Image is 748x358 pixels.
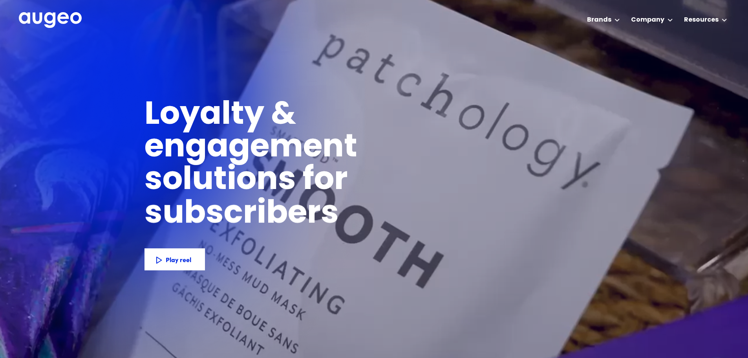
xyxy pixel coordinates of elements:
img: Augeo's full logo in white. [19,12,82,28]
div: Resources [684,15,719,25]
a: home [19,12,82,29]
h1: subscribers [144,198,339,231]
a: Play reel [144,248,205,270]
h1: Loyalty & engagement solutions for [144,99,484,197]
div: Company [631,15,664,25]
div: Brands [587,15,611,25]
